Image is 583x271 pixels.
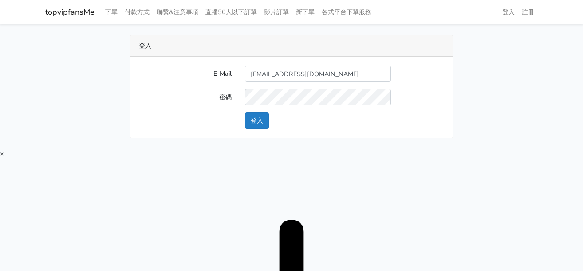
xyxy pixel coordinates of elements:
a: topvipfansMe [45,4,95,21]
a: 各式平台下單服務 [318,4,375,21]
label: 密碼 [132,89,238,105]
a: 下單 [102,4,121,21]
label: E-Mail [132,66,238,82]
a: 聯繫&注意事項 [153,4,202,21]
div: 登入 [130,35,453,57]
a: 直播50人以下訂單 [202,4,260,21]
a: 新下單 [292,4,318,21]
a: 付款方式 [121,4,153,21]
a: 註冊 [518,4,538,21]
button: 登入 [245,112,269,129]
a: 登入 [499,4,518,21]
a: 影片訂單 [260,4,292,21]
